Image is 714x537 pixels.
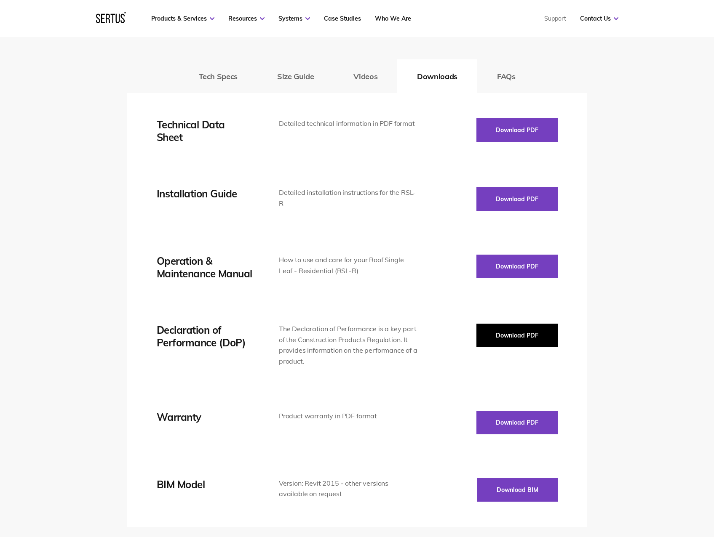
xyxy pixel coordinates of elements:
div: BIM Model [157,478,254,491]
a: Products & Services [151,15,214,22]
div: Product warranty in PDF format [279,411,418,422]
a: Contact Us [580,15,618,22]
a: Systems [278,15,310,22]
div: Installation Guide [157,187,254,200]
div: Warranty [157,411,254,423]
div: How to use and care for your Roof Single Leaf - Residential (RSL-R) [279,255,418,276]
button: Videos [334,59,397,93]
div: Detailed technical information in PDF format [279,118,418,129]
div: Operation & Maintenance Manual [157,255,254,280]
iframe: Chat Widget [562,439,714,537]
button: Download PDF [476,187,558,211]
a: Resources [228,15,265,22]
div: Detailed installation instructions for the RSL-R [279,187,418,209]
div: Version: Revit 2015 - other versions available on request [279,478,418,500]
button: FAQs [477,59,535,93]
a: Who We Are [375,15,411,22]
a: Case Studies [324,15,361,22]
button: Download PDF [476,411,558,434]
div: The Declaration of Performance is a key part of the Construction Products Regulation. It provides... [279,324,418,367]
div: Declaration of Performance (DoP) [157,324,254,349]
button: Download PDF [476,255,558,278]
button: Download BIM [477,478,558,502]
div: Technical Data Sheet [157,118,254,144]
button: Size Guide [257,59,334,93]
button: Download PDF [476,118,558,142]
button: Download PDF [476,324,558,347]
button: Tech Specs [179,59,257,93]
a: Support [544,15,566,22]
